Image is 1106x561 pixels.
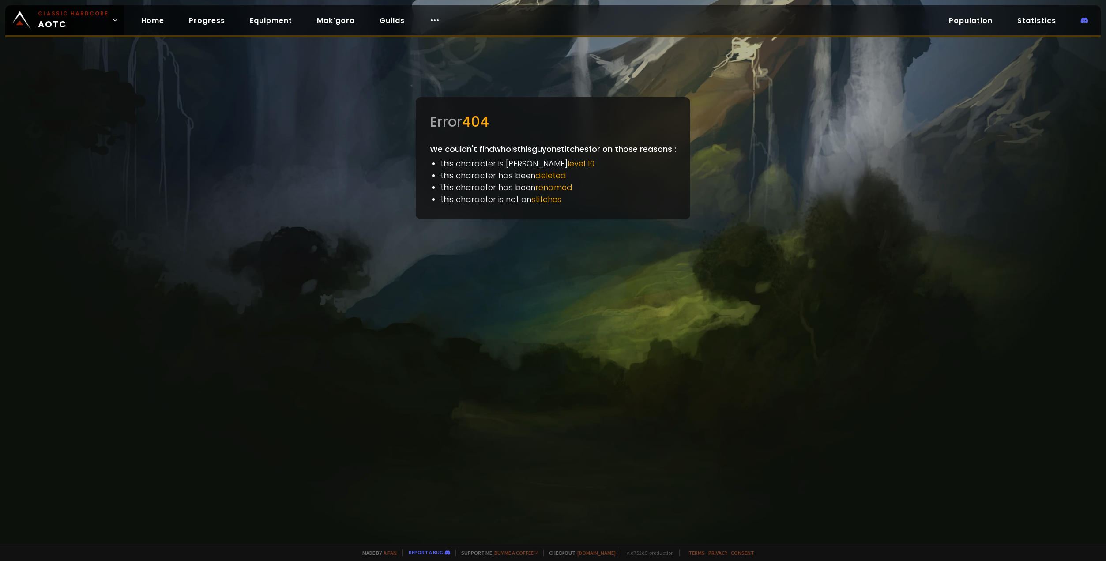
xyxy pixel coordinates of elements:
span: renamed [535,182,572,193]
li: this character is not on [440,193,676,205]
a: Consent [731,550,754,556]
a: Home [134,11,171,30]
span: Support me, [455,550,538,556]
span: 404 [462,112,489,132]
span: Made by [357,550,397,556]
a: Mak'gora [310,11,362,30]
span: v. d752d5 - production [621,550,674,556]
a: Progress [182,11,232,30]
a: Population [942,11,1000,30]
div: We couldn't find whoisthisguy on stitches for on those reasons : [416,97,690,219]
a: [DOMAIN_NAME] [577,550,616,556]
li: this character has been [440,181,676,193]
span: deleted [535,170,566,181]
a: Privacy [708,550,727,556]
a: Classic HardcoreAOTC [5,5,124,35]
li: this character has been [440,169,676,181]
a: Guilds [372,11,412,30]
span: stitches [531,194,561,205]
a: Report a bug [409,549,443,556]
span: level 10 [568,158,594,169]
a: Equipment [243,11,299,30]
a: a fan [384,550,397,556]
a: Statistics [1010,11,1063,30]
small: Classic Hardcore [38,10,109,18]
li: this character is [PERSON_NAME] [440,158,676,169]
a: Terms [688,550,705,556]
span: Checkout [543,550,616,556]
a: Buy me a coffee [494,550,538,556]
div: Error [430,111,676,132]
span: AOTC [38,10,109,31]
